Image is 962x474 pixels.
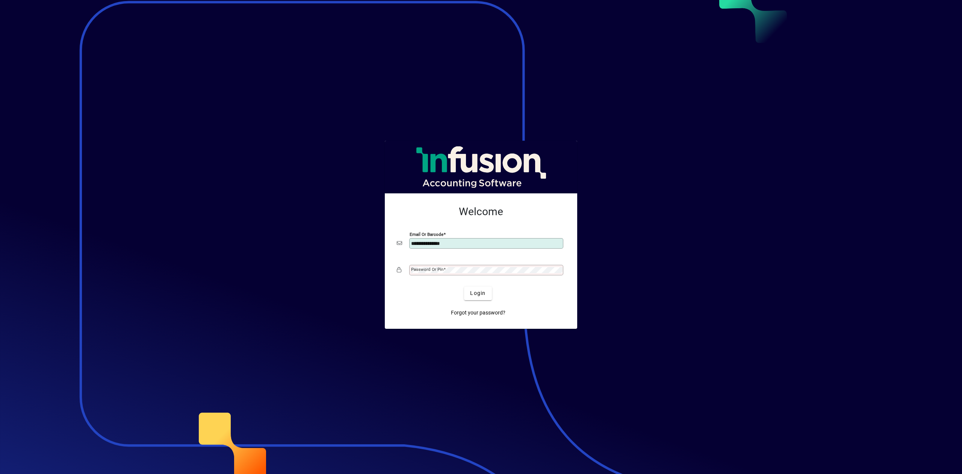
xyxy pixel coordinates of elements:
[410,231,443,237] mat-label: Email or Barcode
[448,306,508,320] a: Forgot your password?
[397,205,565,218] h2: Welcome
[411,267,443,272] mat-label: Password or Pin
[464,287,492,300] button: Login
[470,289,486,297] span: Login
[451,309,505,317] span: Forgot your password?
